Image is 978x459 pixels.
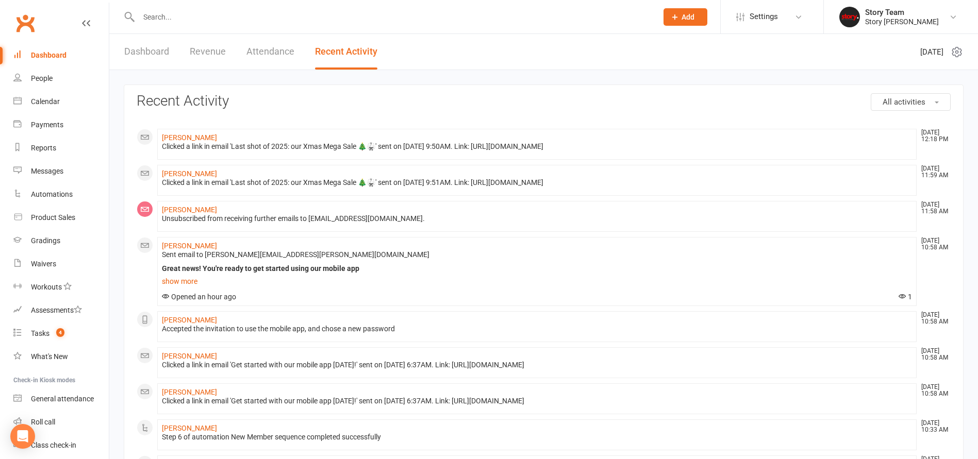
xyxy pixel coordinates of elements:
div: Story [PERSON_NAME] [865,17,939,26]
div: People [31,74,53,82]
div: Class check-in [31,441,76,449]
img: thumb_image1751589760.png [839,7,860,27]
span: Opened an hour ago [162,293,236,301]
a: [PERSON_NAME] [162,242,217,250]
a: Automations [13,183,109,206]
a: Payments [13,113,109,137]
a: Messages [13,160,109,183]
a: Recent Activity [315,34,377,70]
a: Tasks 4 [13,322,109,345]
a: Reports [13,137,109,160]
h3: Recent Activity [137,93,951,109]
input: Search... [136,10,650,24]
time: [DATE] 10:58 AM [916,237,950,251]
span: 1 [899,293,912,301]
time: [DATE] 10:33 AM [916,420,950,433]
div: Payments [31,121,63,129]
a: General attendance kiosk mode [13,387,109,411]
div: Clicked a link in email 'Get started with our mobile app [DATE]!' sent on [DATE] 6:37AM. Link: [U... [162,361,912,369]
a: Roll call [13,411,109,434]
a: [PERSON_NAME] [162,169,217,178]
div: Step 6 of automation New Member sequence completed successfully [162,433,912,441]
a: Revenue [190,34,226,70]
a: People [13,67,109,90]
a: Product Sales [13,206,109,229]
time: [DATE] 10:58 AM [916,384,950,397]
div: Clicked a link in email 'Get started with our mobile app [DATE]!' sent on [DATE] 6:37AM. Link: [U... [162,397,912,405]
a: [PERSON_NAME] [162,316,217,324]
div: Assessments [31,306,82,314]
div: Tasks [31,329,49,337]
span: [DATE] [920,46,943,58]
div: Messages [31,167,63,175]
span: Add [682,13,694,21]
time: [DATE] 10:58 AM [916,312,950,325]
div: Automations [31,190,73,198]
div: Calendar [31,97,60,106]
time: [DATE] 11:58 AM [916,201,950,215]
div: Story Team [865,8,939,17]
a: [PERSON_NAME] [162,388,217,396]
div: Roll call [31,418,55,426]
div: Gradings [31,236,60,245]
a: What's New [13,345,109,368]
a: [PERSON_NAME] [162,133,217,142]
a: Gradings [13,229,109,252]
div: Accepted the invitation to use the mobile app, and chose a new password [162,325,912,333]
a: [PERSON_NAME] [162,424,217,432]
button: Add [664,8,707,26]
a: Attendance [246,34,294,70]
div: Reports [31,144,56,152]
div: Workouts [31,283,62,291]
a: Dashboard [13,44,109,67]
div: Great news! You're ready to get started using our mobile app [162,264,912,273]
a: Clubworx [12,10,38,36]
a: Calendar [13,90,109,113]
div: Dashboard [31,51,67,59]
a: [PERSON_NAME] [162,352,217,360]
div: Unsubscribed from receiving further emails to [EMAIL_ADDRESS][DOMAIN_NAME]. [162,214,912,223]
span: Sent email to [PERSON_NAME][EMAIL_ADDRESS][PERSON_NAME][DOMAIN_NAME] [162,250,429,259]
div: Product Sales [31,213,75,222]
div: Waivers [31,260,56,268]
div: Open Intercom Messenger [10,424,35,449]
span: All activities [883,97,925,107]
time: [DATE] 11:59 AM [916,165,950,179]
span: 4 [56,328,64,337]
div: General attendance [31,395,94,403]
div: What's New [31,352,68,361]
time: [DATE] 12:18 PM [916,129,950,143]
span: Settings [750,5,778,28]
a: [PERSON_NAME] [162,206,217,214]
time: [DATE] 10:58 AM [916,348,950,361]
a: Waivers [13,252,109,276]
div: Clicked a link in email 'Last shot of 2025: our Xmas Mega Sale 🎄🥋' sent on [DATE] 9:51AM. Link: [... [162,178,912,187]
a: Assessments [13,299,109,322]
a: Dashboard [124,34,169,70]
div: Clicked a link in email 'Last shot of 2025: our Xmas Mega Sale 🎄🥋' sent on [DATE] 9:50AM. Link: [... [162,142,912,151]
a: Class kiosk mode [13,434,109,457]
a: Workouts [13,276,109,299]
button: All activities [871,93,951,111]
a: show more [162,274,912,288]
